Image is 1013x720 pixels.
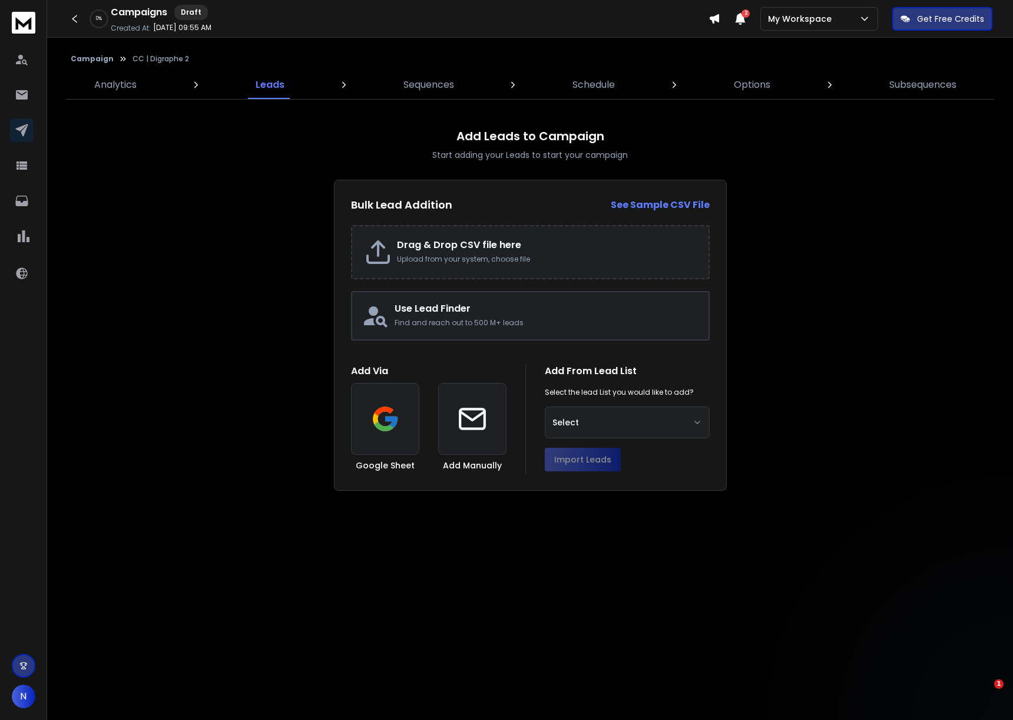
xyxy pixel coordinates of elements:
h3: Add Manually [443,460,502,471]
h2: Bulk Lead Addition [351,197,452,213]
h1: Add Via [351,364,506,378]
p: Start adding your Leads to start your campaign [432,149,628,161]
p: Sequences [403,78,454,92]
button: Campaign [71,54,114,64]
span: 2 [741,9,750,18]
div: Draft [174,5,208,20]
button: Get Free Credits [892,7,992,31]
p: My Workspace [768,13,836,25]
a: Analytics [87,71,144,99]
p: Get Free Credits [917,13,984,25]
button: N [12,685,35,708]
a: Schedule [565,71,622,99]
p: Created At: [111,24,151,33]
p: Subsequences [889,78,956,92]
p: Upload from your system, choose file [397,255,697,264]
p: Find and reach out to 500 M+ leads [395,318,699,328]
p: Leads [256,78,284,92]
h1: Campaigns [111,5,167,19]
a: Subsequences [882,71,964,99]
h3: Google Sheet [356,460,415,471]
a: Options [727,71,777,99]
p: CC | Digraphe 2 [133,54,189,64]
a: Leads [249,71,292,99]
h1: Add From Lead List [545,364,710,378]
iframe: Intercom live chat [970,679,998,708]
span: Select [552,417,579,428]
h2: Use Lead Finder [395,302,699,316]
a: Sequences [396,71,461,99]
p: [DATE] 09:55 AM [153,23,211,32]
h1: Add Leads to Campaign [456,128,604,144]
p: Analytics [94,78,137,92]
p: Options [734,78,770,92]
a: See Sample CSV File [611,198,710,212]
img: logo [12,12,35,34]
p: 0 % [96,15,102,22]
strong: See Sample CSV File [611,198,710,212]
p: Select the lead List you would like to add? [545,388,694,397]
p: Schedule [572,78,615,92]
span: 1 [994,679,1004,689]
h2: Drag & Drop CSV file here [397,238,697,252]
